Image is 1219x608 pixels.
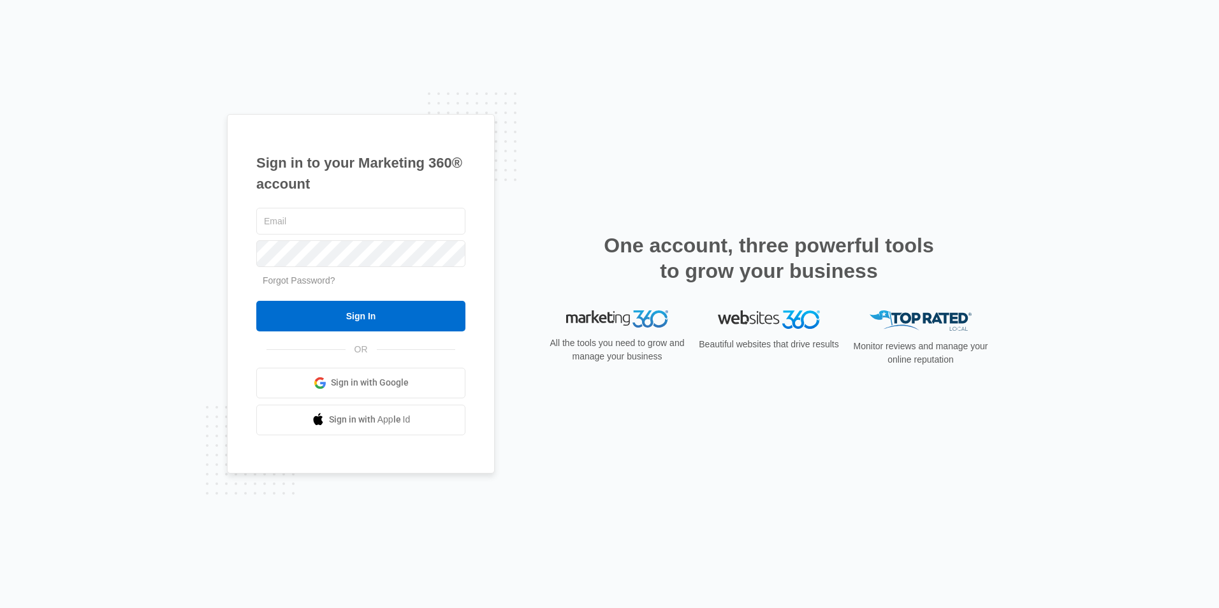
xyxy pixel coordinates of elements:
[329,413,411,426] span: Sign in with Apple Id
[697,338,840,351] p: Beautiful websites that drive results
[600,233,938,284] h2: One account, three powerful tools to grow your business
[718,310,820,329] img: Websites 360
[849,340,992,366] p: Monitor reviews and manage your online reputation
[346,343,377,356] span: OR
[566,310,668,328] img: Marketing 360
[256,368,465,398] a: Sign in with Google
[546,337,689,363] p: All the tools you need to grow and manage your business
[256,301,465,331] input: Sign In
[263,275,335,286] a: Forgot Password?
[870,310,972,331] img: Top Rated Local
[256,152,465,194] h1: Sign in to your Marketing 360® account
[256,405,465,435] a: Sign in with Apple Id
[256,208,465,235] input: Email
[331,376,409,389] span: Sign in with Google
